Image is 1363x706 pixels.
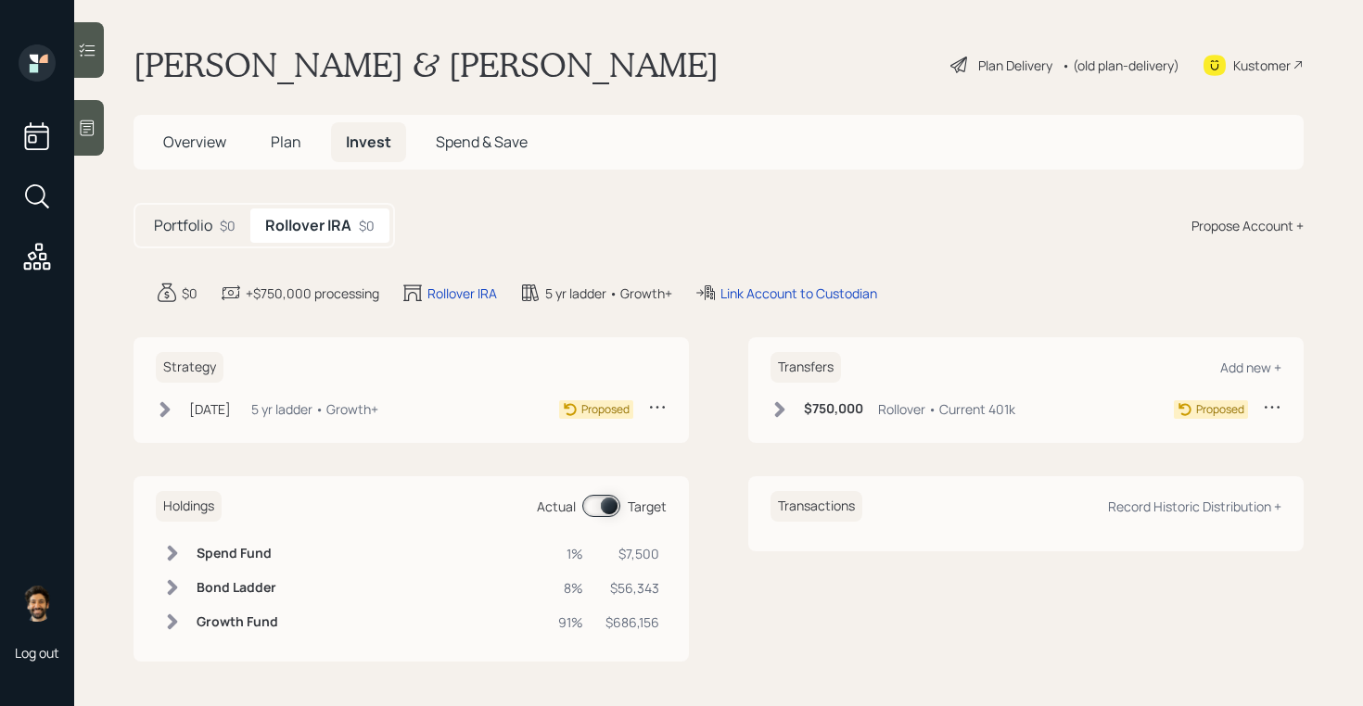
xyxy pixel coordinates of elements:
h6: $750,000 [804,401,863,417]
h6: Strategy [156,352,223,383]
div: $686,156 [605,612,659,632]
div: $0 [359,216,375,235]
div: Plan Delivery [978,56,1052,75]
div: Proposed [581,401,630,418]
div: Rollover • Current 401k [878,399,1015,419]
h6: Holdings [156,491,222,522]
h6: Transfers [771,352,841,383]
div: [DATE] [189,399,231,419]
h5: Portfolio [154,217,212,234]
div: +$750,000 processing [246,284,379,303]
div: Record Historic Distribution + [1108,498,1281,515]
div: Rollover IRA [427,284,497,303]
div: 5 yr ladder • Growth+ [251,399,378,419]
div: $0 [220,216,236,235]
div: Actual [537,497,576,516]
div: Propose Account + [1191,216,1304,235]
div: Log out [15,644,59,662]
div: Target [628,497,667,516]
div: $7,500 [605,544,659,563]
div: $56,343 [605,578,659,598]
div: Add new + [1220,359,1281,376]
span: Spend & Save [436,132,528,152]
div: 5 yr ladder • Growth+ [545,284,672,303]
h6: Spend Fund [197,546,278,561]
div: 91% [558,612,583,632]
div: 8% [558,578,583,598]
span: Plan [271,132,301,152]
img: eric-schwartz-headshot.png [19,585,56,622]
div: Link Account to Custodian [720,284,877,303]
div: • (old plan-delivery) [1062,56,1179,75]
h6: Bond Ladder [197,580,278,596]
h6: Growth Fund [197,614,278,630]
div: Kustomer [1233,56,1291,75]
h1: [PERSON_NAME] & [PERSON_NAME] [134,44,719,85]
span: Overview [163,132,226,152]
div: 1% [558,544,583,563]
h5: Rollover IRA [265,217,351,234]
h6: Transactions [771,491,862,522]
div: $0 [182,284,197,303]
div: Proposed [1196,401,1244,418]
span: Invest [346,132,391,152]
